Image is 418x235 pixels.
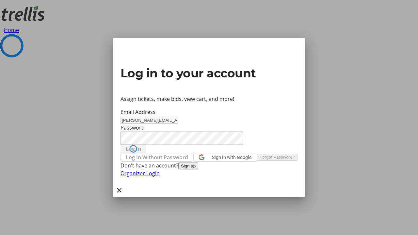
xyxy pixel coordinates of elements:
[121,124,145,131] label: Password
[178,163,198,169] button: Sign up
[113,184,126,197] button: Close
[121,170,160,177] a: Organizer Login
[121,162,297,169] div: Don't have an account?
[121,108,155,116] label: Email Address
[121,117,178,124] input: Email Address
[121,95,297,103] p: Assign tickets, make bids, view cart, and more!
[121,64,297,82] h2: Log in to your account
[257,154,297,161] button: Forgot Password?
